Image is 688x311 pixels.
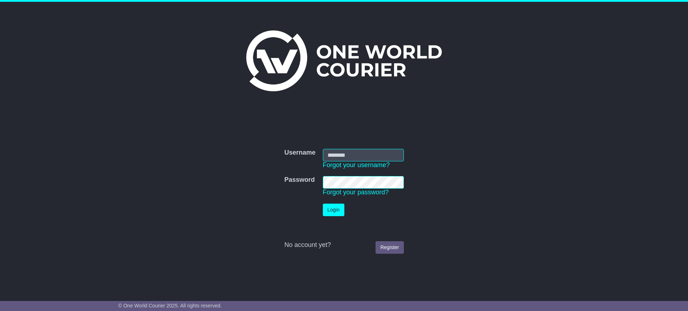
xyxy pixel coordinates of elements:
label: Username [284,149,315,157]
img: One World [246,30,442,91]
a: Register [376,241,403,254]
span: © One World Courier 2025. All rights reserved. [118,303,222,308]
label: Password [284,176,315,184]
button: Login [323,204,344,216]
div: No account yet? [284,241,403,249]
a: Forgot your password? [323,189,389,196]
a: Forgot your username? [323,161,390,169]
